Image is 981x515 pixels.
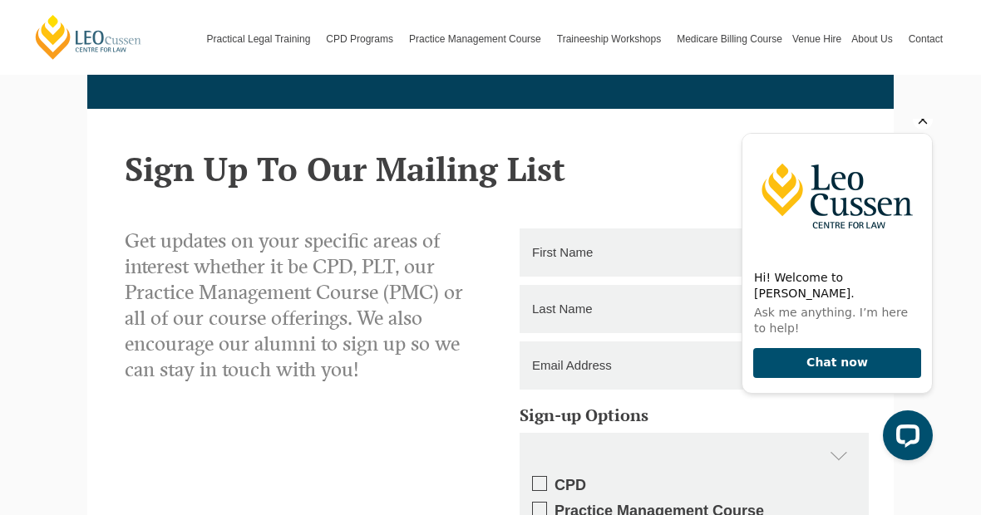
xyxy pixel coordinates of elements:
a: Practical Legal Training [202,3,322,75]
button: Open LiveChat chat widget [155,292,205,341]
h5: Sign-up Options [520,406,869,424]
a: About Us [846,3,903,75]
a: CPD Programs [321,3,404,75]
a: Medicare Billing Course [672,3,787,75]
input: First Name [520,228,840,277]
a: Contact [904,3,948,75]
iframe: LiveChat chat widget [728,119,939,473]
label: CPD [532,476,856,495]
a: Practice Management Course [404,3,552,75]
a: [PERSON_NAME] Centre for Law [33,13,144,61]
p: Ask me anything. I’m here to help! [26,186,192,218]
a: Traineeship Workshops [552,3,672,75]
input: Email Address [520,341,840,390]
a: Venue Hire [787,3,846,75]
p: Get updates on your specific areas of interest whether it be CPD, PLT, our Practice Management Co... [125,228,478,384]
img: Leo Cussen Centre for Law Logo [14,15,204,140]
h2: Hi! Welcome to [PERSON_NAME]. [26,151,192,183]
input: Last Name [520,285,840,333]
h2: Sign Up To Our Mailing List [125,150,856,187]
button: Chat now [25,229,193,260]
